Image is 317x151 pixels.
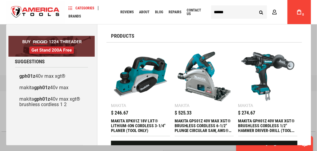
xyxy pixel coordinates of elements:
[302,13,304,16] span: 0
[111,118,170,133] div: MAKITA XPK01Z 18V LXT® LITHIUM-ION CORDLESS 3-1/4
[118,8,136,16] a: Reviews
[111,47,170,136] a: MAKITA XPK01Z 18V LXT® LITHIUM-ION CORDLESS 3-1/4 Makita $ 246.67 MAKITA XPK01Z 18V LXT® LITHIUM-...
[175,111,192,115] span: $ 525.33
[8,9,68,14] p: We're away right now. Please check back later!
[136,8,152,16] a: About
[238,118,297,133] div: MAKITA GPH01Z 40V MAX XGT® BRUSHLESS CORDLESS 1/2
[15,82,88,93] a: makitagph01z40v max
[155,10,163,14] span: Blog
[187,8,204,16] span: Contact Us
[15,59,45,64] span: Suggestions
[15,71,88,82] a: gph01z40v max xgt®
[175,103,190,108] div: Makita
[111,103,126,108] div: Makita
[139,10,150,14] span: About
[68,14,81,18] span: Brands
[120,10,134,14] span: Reviews
[114,50,167,103] img: MAKITA XPK01Z 18V LXT® LITHIUM-ION CORDLESS 3-1/4
[66,12,84,20] a: Brands
[20,73,36,79] b: gph01z
[69,8,77,15] button: Open LiveChat chat widget
[6,1,65,24] img: America Tools
[175,118,234,133] div: MAKITA GPS01Z 40V MAX XGT® BRUSHLESS CORDLESS 6-1/2
[152,8,166,16] a: Blog
[34,96,50,102] b: gph01z
[68,6,94,10] span: Categories
[166,8,184,16] a: Repairs
[238,111,255,115] span: $ 274.67
[66,4,97,12] a: Categories
[8,36,95,57] img: BOGO: Buy RIDGID® 1224 Threader, Get Stand 200A Free!
[184,8,207,16] a: Contact Us
[6,1,65,24] a: store logo
[111,111,128,115] span: $ 246.67
[34,85,50,90] b: gph01z
[241,50,294,103] img: MAKITA GPH01Z 40V MAX XGT® BRUSHLESS CORDLESS 1/2
[8,36,95,40] a: BOGO: Buy RIDGID® 1224 Threader, Get Stand 200A Free!
[238,47,297,136] a: MAKITA GPH01Z 40V MAX XGT® BRUSHLESS CORDLESS 1/2 Makita $ 274.67 MAKITA GPH01Z 40V MAX XGT® BRUS...
[175,47,234,136] a: MAKITA GPS01Z 40V MAX XGT® BRUSHLESS CORDLESS 6-1/2 Makita $ 525.33 MAKITA GPS01Z 40V MAX XGT® BR...
[111,33,134,39] span: Products
[15,93,88,110] a: makitagph01z40v max xgt® brushless cordless 1 2
[238,103,253,108] div: Makita
[178,50,231,103] img: MAKITA GPS01Z 40V MAX XGT® BRUSHLESS CORDLESS 6-1/2
[255,6,267,18] button: Search
[169,10,181,14] span: Repairs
